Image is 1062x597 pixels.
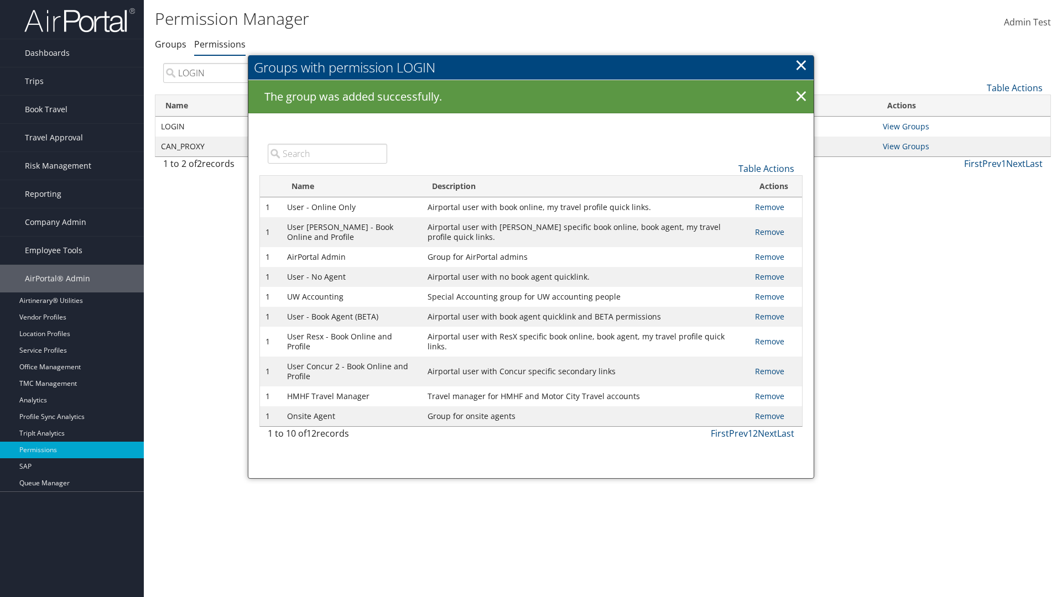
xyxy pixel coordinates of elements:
td: User - No Agent [282,267,422,287]
div: The group was added successfully. [248,80,814,113]
span: AirPortal® Admin [25,265,90,292]
a: Last [1025,158,1043,170]
div: 1 to 10 of records [268,427,387,446]
td: 1 [260,217,282,247]
td: User Concur 2 - Book Online and Profile [282,357,422,386]
span: Admin Test [1004,16,1051,28]
th: Description: activate to sort column ascending [422,176,750,197]
td: Special Accounting group for UW accounting people [422,287,750,307]
a: View Groups [883,141,929,151]
a: Remove Group [755,311,784,322]
a: Next [758,427,777,439]
a: Remove Group [755,227,784,237]
a: Admin Test [1004,6,1051,40]
td: 1 [260,327,282,357]
td: Airportal user with Concur specific secondary links [422,357,750,386]
h1: Permission Manager [155,7,752,30]
span: Travel Approval [25,124,83,151]
a: Prev [729,427,748,439]
td: User - Online Only [282,197,422,217]
td: LOGIN [155,117,311,137]
img: airportal-logo.png [24,7,135,33]
td: UW Accounting [282,287,422,307]
td: AirPortal Admin [282,247,422,267]
a: Table Actions [987,82,1043,94]
td: Airportal user with book agent quicklink and BETA permissions [422,307,750,327]
span: Dashboards [25,39,70,67]
a: Remove Group [755,366,784,376]
td: 1 [260,357,282,386]
a: Remove Group [755,291,784,302]
td: Onsite Agent [282,406,422,426]
td: Airportal user with [PERSON_NAME] specific book online, book agent, my travel profile quick links. [422,217,750,247]
span: Company Admin [25,208,86,236]
td: Airportal user with book online, my travel profile quick links. [422,197,750,217]
a: First [711,427,729,439]
a: × [792,86,811,108]
th: Name: activate to sort column ascending [155,95,311,117]
input: Search [268,144,387,164]
td: Group for onsite agents [422,406,750,426]
td: Group for AirPortal admins [422,247,750,267]
td: User Resx - Book Online and Profile [282,327,422,357]
a: Remove Group [755,252,784,262]
td: 1 [260,307,282,327]
td: Airportal user with no book agent quicklink. [422,267,750,287]
h2: Groups with permission LOGIN [248,55,814,80]
td: CAN_PROXY [155,137,311,156]
a: View Groups [883,121,929,132]
td: 1 [260,247,282,267]
input: Search [163,63,371,83]
a: Remove Group [755,271,784,282]
td: HMHF Travel Manager [282,386,422,406]
span: 12 [306,427,316,439]
a: 1 [1001,158,1006,170]
td: Airportal user with ResX specific book online, book agent, my travel profile quick links. [422,327,750,357]
a: First [964,158,982,170]
td: User - Book Agent (BETA) [282,307,422,327]
div: 1 to 2 of records [163,157,371,176]
td: Travel manager for HMHF and Motor City Travel accounts [422,386,750,406]
a: Remove Group [755,336,784,347]
td: 1 [260,197,282,217]
a: Prev [982,158,1001,170]
td: 1 [260,267,282,287]
td: 1 [260,287,282,307]
span: Reporting [25,180,61,208]
a: Groups [155,38,186,50]
a: Permissions [194,38,246,50]
a: Table Actions [738,163,794,175]
td: User [PERSON_NAME] - Book Online and Profile [282,217,422,247]
span: Trips [25,67,44,95]
td: 1 [260,386,282,406]
a: Remove Group [755,202,784,212]
th: Actions [749,176,802,197]
span: 2 [197,158,202,170]
a: 2 [753,427,758,439]
a: × [795,54,808,76]
th: Name: activate to sort column ascending [282,176,422,197]
a: Remove Group [755,411,784,421]
th: : activate to sort column descending [260,176,282,197]
span: Employee Tools [25,237,82,264]
span: Book Travel [25,96,67,123]
td: 1 [260,406,282,426]
a: Next [1006,158,1025,170]
a: Last [777,427,794,439]
a: Remove Group [755,391,784,401]
th: Actions [877,95,1050,117]
span: Risk Management [25,152,91,180]
a: 1 [748,427,753,439]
